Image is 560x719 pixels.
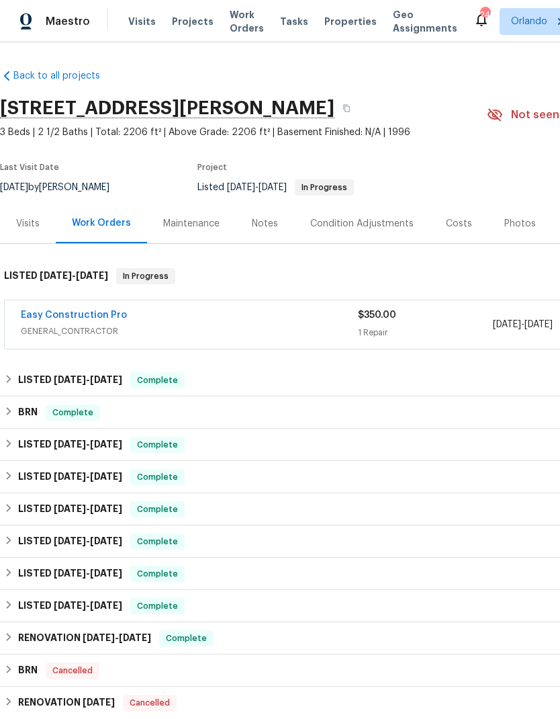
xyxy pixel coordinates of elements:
h6: BRN [18,405,38,421]
span: $350.00 [358,310,396,320]
span: GENERAL_CONTRACTOR [21,325,358,338]
span: - [54,568,122,578]
span: [DATE] [90,439,122,449]
div: Maintenance [163,217,220,230]
a: Easy Construction Pro [21,310,127,320]
h6: LISTED [18,501,122,517]
span: Cancelled [124,696,175,710]
h6: LISTED [18,566,122,582]
span: Properties [324,15,377,28]
span: Projects [172,15,214,28]
h6: LISTED [18,469,122,485]
span: Complete [132,503,183,516]
span: [DATE] [493,320,521,329]
div: Work Orders [72,216,131,230]
span: Complete [132,470,183,484]
span: [DATE] [76,271,108,280]
span: Orlando [511,15,547,28]
span: Geo Assignments [393,8,457,35]
span: [DATE] [90,601,122,610]
span: [DATE] [54,536,86,546]
span: [DATE] [54,439,86,449]
div: Photos [504,217,536,230]
div: Costs [446,217,472,230]
span: - [54,375,122,384]
span: [DATE] [54,568,86,578]
span: Complete [132,535,183,548]
span: - [54,601,122,610]
span: [DATE] [119,633,151,642]
span: [DATE] [40,271,72,280]
div: Notes [252,217,278,230]
h6: LISTED [18,534,122,550]
span: Maestro [46,15,90,28]
span: - [40,271,108,280]
span: [DATE] [54,601,86,610]
span: In Progress [118,269,174,283]
span: Project [197,163,227,171]
span: - [227,183,287,192]
div: 24 [480,8,489,22]
span: Tasks [280,17,308,26]
span: [DATE] [83,633,115,642]
h6: RENOVATION [18,695,115,711]
div: 1 Repair [358,326,493,339]
div: Condition Adjustments [310,217,414,230]
span: [DATE] [90,536,122,546]
h6: BRN [18,663,38,679]
span: [DATE] [54,472,86,481]
span: [DATE] [90,504,122,513]
span: In Progress [296,183,353,192]
span: [DATE] [54,375,86,384]
div: Visits [16,217,40,230]
span: Complete [132,374,183,387]
span: Complete [47,406,99,419]
span: Complete [132,599,183,613]
span: Visits [128,15,156,28]
span: - [83,633,151,642]
span: [DATE] [90,568,122,578]
span: [DATE] [90,472,122,481]
span: - [54,536,122,546]
span: Listed [197,183,354,192]
span: Complete [132,567,183,581]
span: - [493,318,553,331]
button: Copy Address [334,96,359,120]
span: [DATE] [90,375,122,384]
span: [DATE] [227,183,255,192]
span: - [54,504,122,513]
h6: LISTED [4,268,108,284]
h6: LISTED [18,437,122,453]
span: - [54,439,122,449]
span: Complete [132,438,183,452]
span: [DATE] [54,504,86,513]
h6: LISTED [18,372,122,388]
span: [DATE] [524,320,553,329]
span: [DATE] [83,697,115,707]
h6: RENOVATION [18,630,151,646]
span: Cancelled [47,664,98,677]
span: [DATE] [259,183,287,192]
h6: LISTED [18,598,122,614]
span: - [54,472,122,481]
span: Work Orders [230,8,264,35]
span: Complete [160,632,212,645]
